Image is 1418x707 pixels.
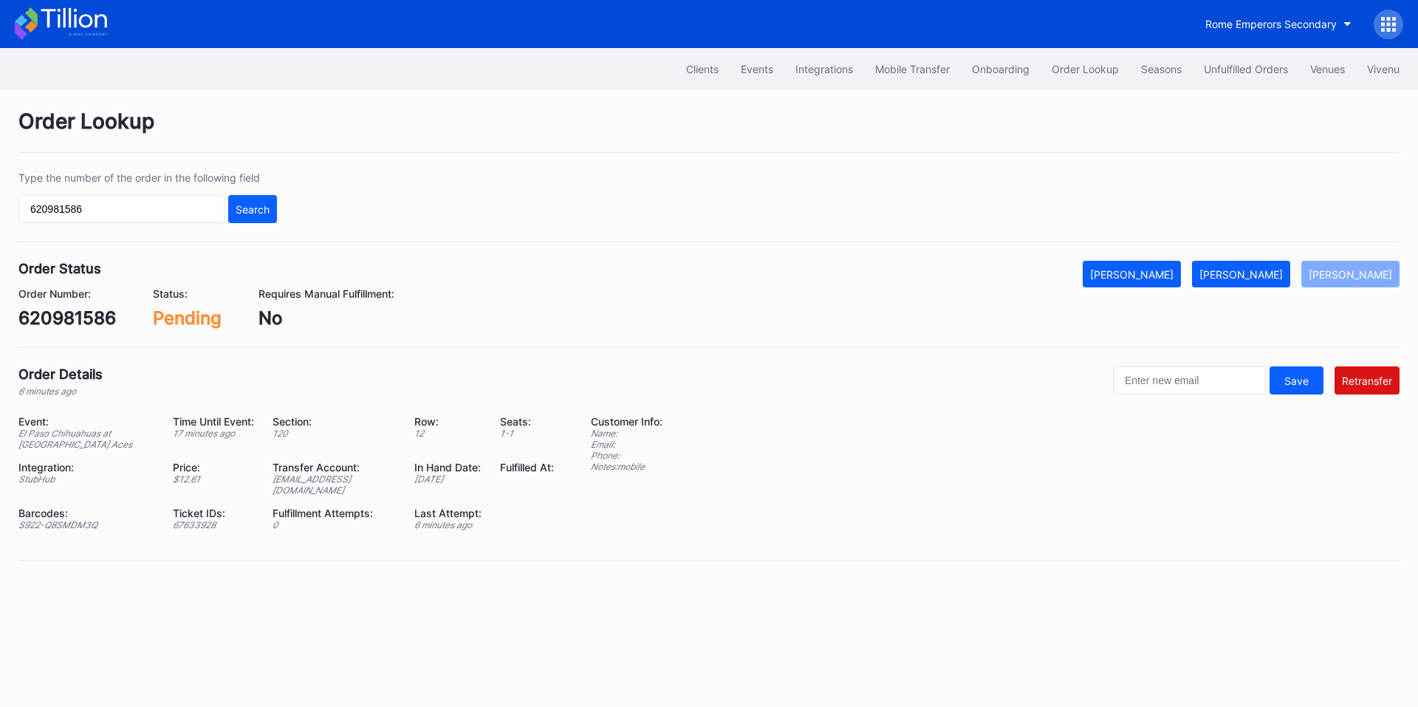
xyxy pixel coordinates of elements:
div: Section: [273,415,396,428]
div: Vivenu [1367,63,1400,75]
div: Row: [414,415,482,428]
div: Events [741,63,773,75]
button: Seasons [1130,55,1193,83]
div: Event: [18,415,154,428]
div: Email: [591,439,662,450]
div: Unfulfilled Orders [1204,63,1288,75]
div: Barcodes: [18,507,154,519]
div: Seats: [500,415,554,428]
div: El Paso Chihuahuas at [GEOGRAPHIC_DATA] Aces [18,428,154,450]
div: Seasons [1141,63,1182,75]
button: Events [730,55,784,83]
div: Clients [686,63,719,75]
div: Status: [153,287,222,300]
button: [PERSON_NAME] [1192,261,1290,287]
div: Notes: mobile [591,461,662,472]
div: Requires Manual Fulfillment: [258,287,394,300]
div: [EMAIL_ADDRESS][DOMAIN_NAME] [273,474,396,496]
div: 6 minutes ago [414,519,482,530]
div: [DATE] [414,474,482,485]
div: 120 [273,428,396,439]
div: Ticket IDs: [173,507,254,519]
button: [PERSON_NAME] [1083,261,1181,287]
div: 67633928 [173,519,254,530]
div: Order Status [18,261,101,276]
input: Enter new email [1113,366,1266,395]
button: Clients [675,55,730,83]
div: Rome Emperors Secondary [1205,18,1337,30]
div: Order Lookup [18,109,1400,153]
div: Onboarding [972,63,1030,75]
div: Time Until Event: [173,415,254,428]
div: Order Details [18,366,103,382]
button: Unfulfilled Orders [1193,55,1299,83]
button: Rome Emperors Secondary [1194,10,1363,38]
div: Pending [153,307,222,329]
div: No [258,307,394,329]
div: In Hand Date: [414,461,482,474]
div: StubHub [18,474,154,485]
div: Order Lookup [1052,63,1119,75]
div: Save [1284,375,1309,387]
div: Integrations [795,63,853,75]
div: Price: [173,461,254,474]
div: Name: [591,428,662,439]
button: Retransfer [1335,366,1400,395]
div: 620981586 [18,307,116,329]
div: Type the number of the order in the following field [18,171,277,184]
button: Integrations [784,55,864,83]
button: Venues [1299,55,1356,83]
div: Order Number: [18,287,116,300]
div: Search [236,203,270,216]
div: 17 minutes ago [173,428,254,439]
div: 6 minutes ago [18,386,103,397]
div: Customer Info: [591,415,662,428]
div: Integration: [18,461,154,474]
div: [PERSON_NAME] [1199,268,1283,281]
button: Order Lookup [1041,55,1130,83]
div: [PERSON_NAME] [1090,268,1174,281]
button: Save [1270,366,1323,395]
div: Fulfilled At: [500,461,554,474]
button: Vivenu [1356,55,1411,83]
div: Venues [1310,63,1345,75]
button: [PERSON_NAME] [1301,261,1400,287]
div: Fulfillment Attempts: [273,507,396,519]
div: [PERSON_NAME] [1309,268,1392,281]
div: Last Attempt: [414,507,482,519]
button: Mobile Transfer [864,55,961,83]
div: Retransfer [1342,375,1392,387]
div: $ 12.61 [173,474,254,485]
div: Transfer Account: [273,461,396,474]
input: GT59662 [18,195,225,223]
div: 0 [273,519,396,530]
div: 12 [414,428,482,439]
button: Onboarding [961,55,1041,83]
div: 1 - 1 [500,428,554,439]
button: Search [228,195,277,223]
div: S922-Q8SMDM3Q [18,519,154,530]
div: Phone: [591,450,662,461]
div: Mobile Transfer [875,63,950,75]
